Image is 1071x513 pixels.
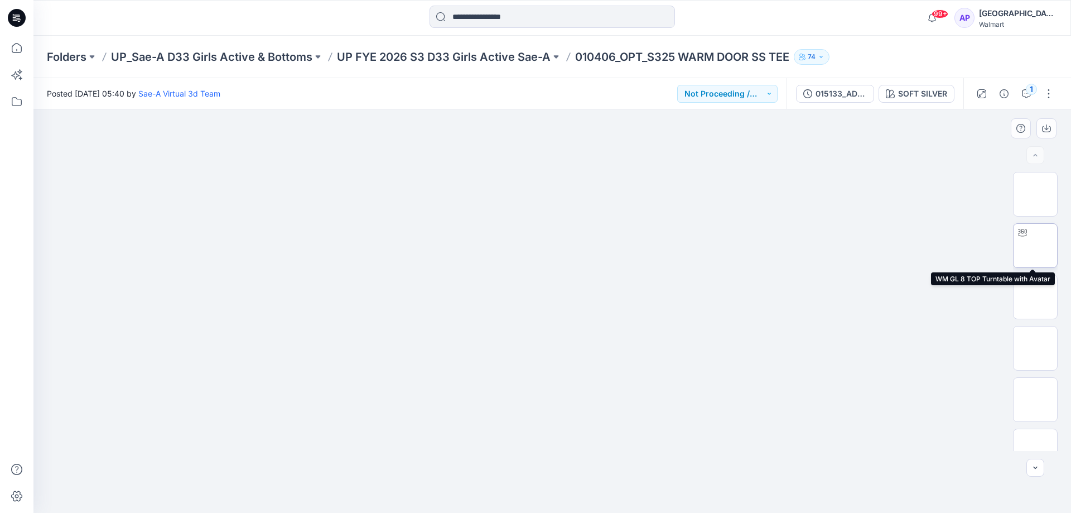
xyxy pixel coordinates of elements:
[808,51,816,63] p: 74
[796,85,874,103] button: 015133_ADM_REV2_AW WARMDOOR RUCHED TOP
[898,88,947,100] div: SOFT SILVER
[1026,84,1037,95] div: 1
[979,7,1057,20] div: [GEOGRAPHIC_DATA]
[575,49,789,65] p: 010406_OPT_S325 WARM DOOR SS TEE
[995,85,1013,103] button: Details
[816,88,867,100] div: 015133_ADM_REV2_AW WARMDOOR RUCHED TOP
[47,88,220,99] span: Posted [DATE] 05:40 by
[979,20,1057,28] div: Walmart
[794,49,829,65] button: 74
[1017,85,1035,103] button: 1
[954,8,974,28] div: AP
[138,89,220,98] a: Sae-A Virtual 3d Team
[47,49,86,65] a: Folders
[337,49,551,65] a: UP FYE 2026 S3 D33 Girls Active Sae-A
[932,9,948,18] span: 99+
[111,49,312,65] a: UP_Sae-A D33 Girls Active & Bottoms
[879,85,954,103] button: SOFT SILVER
